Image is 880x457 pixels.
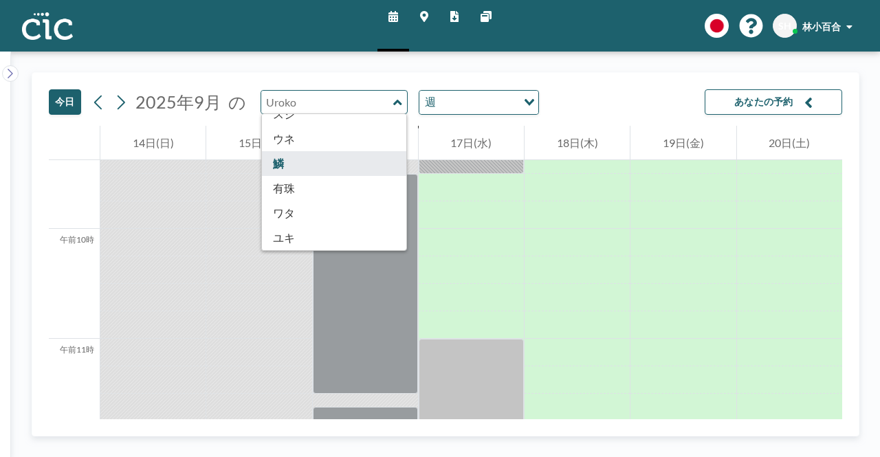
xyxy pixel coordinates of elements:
font: スジ [273,107,295,120]
font: ワタ [273,206,295,219]
font: ユキ [273,231,295,244]
font: 鱗 [273,157,284,170]
font: あなたの予約 [734,96,793,107]
font: の [228,91,246,112]
font: 今日 [55,96,75,107]
button: 今日 [49,89,81,115]
input: オプションを検索 [440,93,516,111]
font: 午前10時 [60,234,94,245]
div: オプションを検索 [419,91,538,114]
input: Uroko [261,91,393,113]
button: あなたの予約 [705,89,842,115]
font: 林小百合 [802,21,841,32]
font: 有珠 [273,181,295,194]
font: 17日(水) [450,136,492,149]
font: ウネ [273,132,295,145]
font: SH [778,20,791,32]
img: 組織ロゴ [22,12,73,40]
font: 2025年9月 [135,91,221,112]
font: 午前11時 [60,344,94,355]
font: 20日(土) [769,136,810,149]
font: 週 [425,95,436,108]
font: 18日(木) [557,136,598,149]
font: 15日(月) [239,136,280,149]
font: 14日(日) [133,136,174,149]
font: 19日(金) [663,136,704,149]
